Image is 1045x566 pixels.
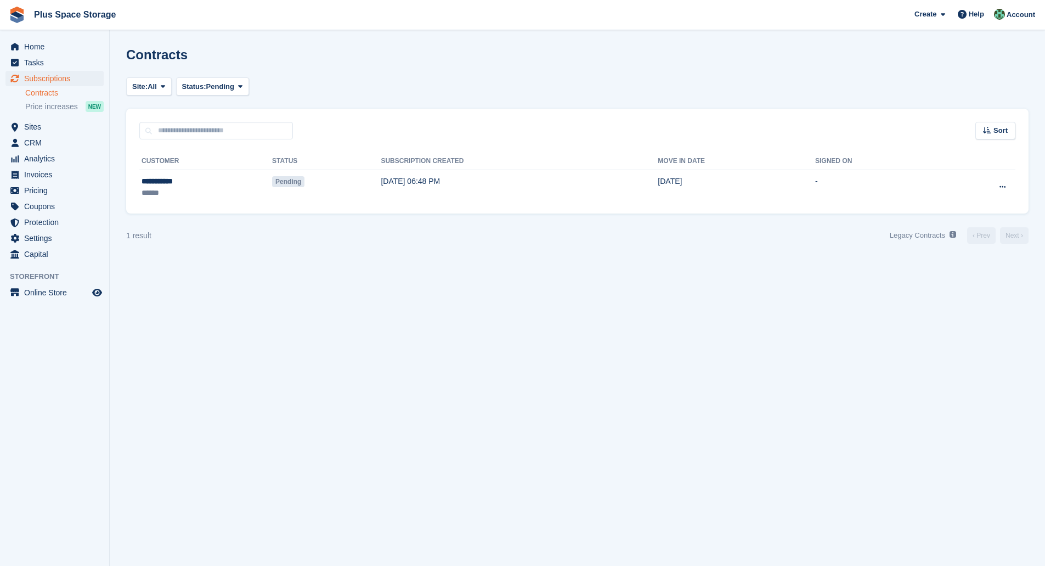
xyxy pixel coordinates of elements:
div: NEW [86,101,104,112]
th: Move in date [658,153,815,170]
span: Subscriptions [24,71,90,86]
span: Storefront [10,271,109,282]
span: Coupons [24,199,90,214]
a: Contracts [25,88,104,98]
span: Help [969,9,984,20]
a: menu [5,71,104,86]
a: menu [5,285,104,300]
a: Next [1000,227,1029,244]
a: menu [5,39,104,54]
span: Pricing [24,183,90,198]
a: Price increases NEW [25,100,104,113]
a: menu [5,151,104,166]
span: CRM [24,135,90,150]
span: Capital [24,246,90,262]
span: Home [24,39,90,54]
span: Settings [24,231,90,246]
img: stora-icon-8386f47178a22dfd0bd8f6a31ec36ba5ce8667c1dd55bd0f319d3a0aa187defe.svg [9,7,25,23]
span: Protection [24,215,90,230]
th: Status [272,153,381,170]
button: Site: All [126,77,172,96]
button: Status: Pending [176,77,249,96]
a: Legacy Contracts [885,227,961,245]
span: Tasks [24,55,90,70]
th: Subscription created [381,153,658,170]
a: menu [5,231,104,246]
td: [DATE] 06:48 PM [381,170,658,205]
span: Status: [182,81,206,92]
a: menu [5,246,104,262]
a: menu [5,199,104,214]
span: Sort [993,125,1008,136]
a: menu [5,167,104,182]
span: Sites [24,119,90,135]
a: menu [5,55,104,70]
th: Signed on [815,153,939,170]
th: Customer [139,153,272,170]
a: Previous [967,227,996,244]
span: Site: [132,81,148,92]
span: Analytics [24,151,90,166]
span: Account [1007,9,1035,20]
img: Karolis Stasinskas [994,9,1005,20]
nav: Page [885,227,1031,245]
p: Legacy Contracts [890,230,945,241]
a: Preview store [91,286,104,299]
h1: Contracts [126,47,188,62]
a: menu [5,215,104,230]
td: - [815,170,939,205]
span: Online Store [24,285,90,300]
td: [DATE] [658,170,815,205]
span: Pending [206,81,234,92]
span: Pending [272,176,304,187]
a: menu [5,119,104,135]
span: Invoices [24,167,90,182]
a: Plus Space Storage [30,5,120,24]
img: icon-info-grey-7440780725fd019a000dd9b08b2336e03edf1995a4989e88bcd33f0948082b44.svg [950,231,956,238]
span: Price increases [25,102,78,112]
a: menu [5,135,104,150]
a: menu [5,183,104,198]
span: All [148,81,157,92]
div: 1 result [126,230,151,242]
span: Create [914,9,936,20]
